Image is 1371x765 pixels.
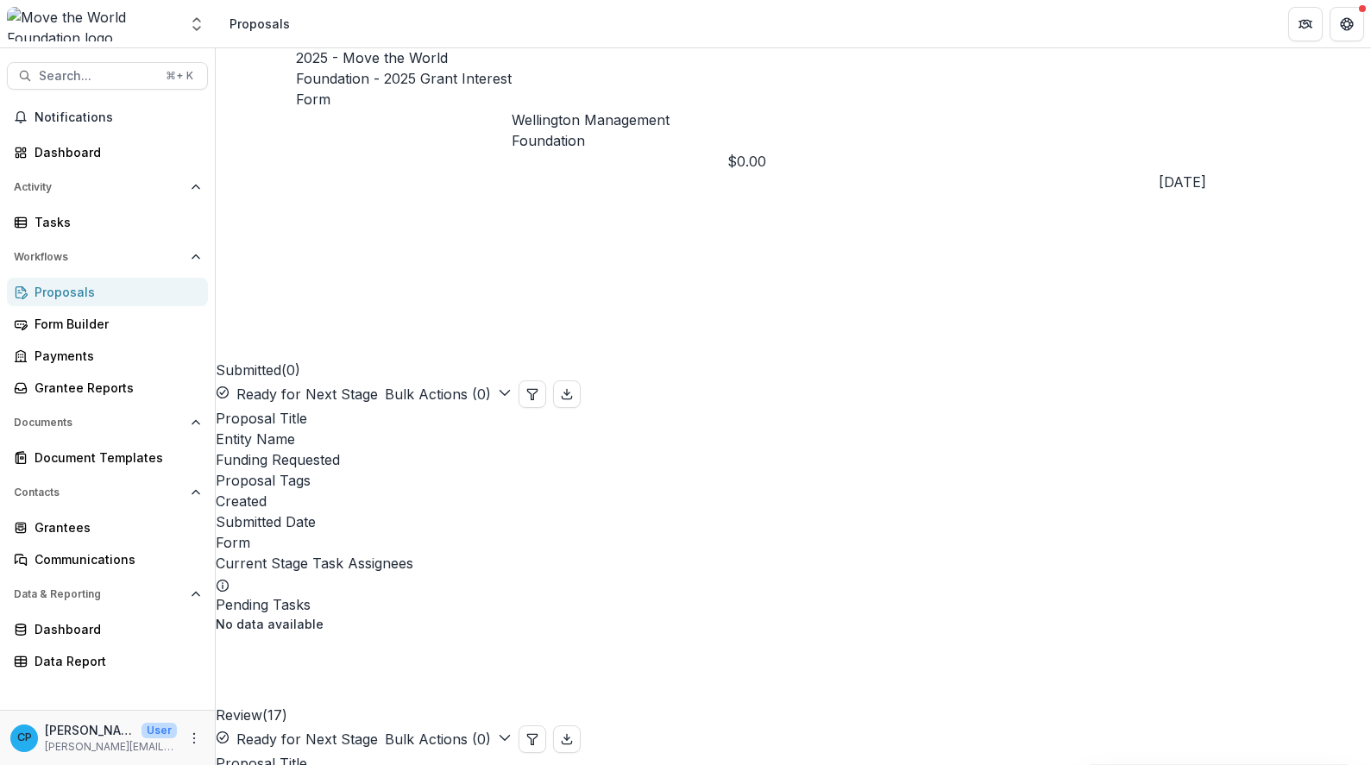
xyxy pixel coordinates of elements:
[14,417,184,429] span: Documents
[7,103,208,131] button: Notifications
[35,379,194,397] div: Grantee Reports
[35,620,194,638] div: Dashboard
[35,110,201,125] span: Notifications
[7,479,208,506] button: Open Contacts
[553,725,581,753] button: Export table data
[142,723,177,738] p: User
[216,408,1371,429] div: Proposal Title
[14,251,184,263] span: Workflows
[216,429,1371,449] div: Entity Name
[7,615,208,643] a: Dashboard
[223,11,297,36] nav: breadcrumb
[14,588,184,600] span: Data & Reporting
[7,409,208,436] button: Open Documents
[7,208,208,236] a: Tasks
[17,732,32,743] div: Christina Pappas
[216,491,1371,511] div: Created
[45,721,135,739] p: [PERSON_NAME]
[45,739,177,755] p: [PERSON_NAME][EMAIL_ADDRESS][DOMAIN_NAME]
[296,47,512,110] a: 2025 - Move the World Foundation - 2025 Grant Interest Form
[216,553,1371,594] div: Current Stage Task Assignees
[216,511,1371,532] div: Submitted Date
[7,278,208,306] a: Proposals
[7,545,208,574] a: Communications
[216,615,1371,633] p: No data available
[216,729,378,749] button: Ready for Next Stage
[216,449,1371,470] div: Funding Requested
[216,275,300,380] h2: Submitted ( 0 )
[216,384,378,404] button: Ready for Next Stage
[35,652,194,670] div: Data Report
[385,384,512,404] button: Bulk Actions (0)
[216,532,1371,553] div: Form
[35,518,194,536] div: Grantees
[216,594,1371,615] div: Pending Tasks
[35,143,194,161] div: Dashboard
[7,243,208,271] button: Open Workflows
[35,213,194,231] div: Tasks
[216,470,1371,491] div: Proposal Tags
[7,513,208,542] a: Grantees
[1288,7,1323,41] button: Partners
[216,553,1371,574] div: Current Stage Task Assignees
[7,138,208,166] a: Dashboard
[553,380,581,408] button: Export table data
[7,310,208,338] a: Form Builder
[7,7,178,41] img: Move the World Foundation logo
[7,173,208,201] button: Open Activity
[7,373,208,402] a: Grantee Reports
[7,647,208,675] a: Data Report
[519,725,546,753] button: Edit table settings
[35,448,194,467] div: Document Templates
[39,69,155,84] span: Search...
[216,633,287,725] h2: Review ( 17 )
[385,729,512,749] button: Bulk Actions (0)
[14,181,184,193] span: Activity
[512,110,727,151] a: Wellington Management Foundation
[35,550,194,568] div: Communications
[7,342,208,370] a: Payments
[35,347,194,365] div: Payments
[230,15,290,33] div: Proposals
[519,380,546,408] button: Edit table settings
[35,315,194,333] div: Form Builder
[14,486,184,499] span: Contacts
[185,7,209,41] button: Open entity switcher
[727,151,766,172] span: $0.00
[7,443,208,472] a: Document Templates
[7,580,208,608] button: Open Data & Reporting
[184,728,204,749] button: More
[7,62,208,90] button: Search...
[1330,7,1364,41] button: Get Help
[162,66,197,85] div: ⌘ + K
[35,283,194,301] div: Proposals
